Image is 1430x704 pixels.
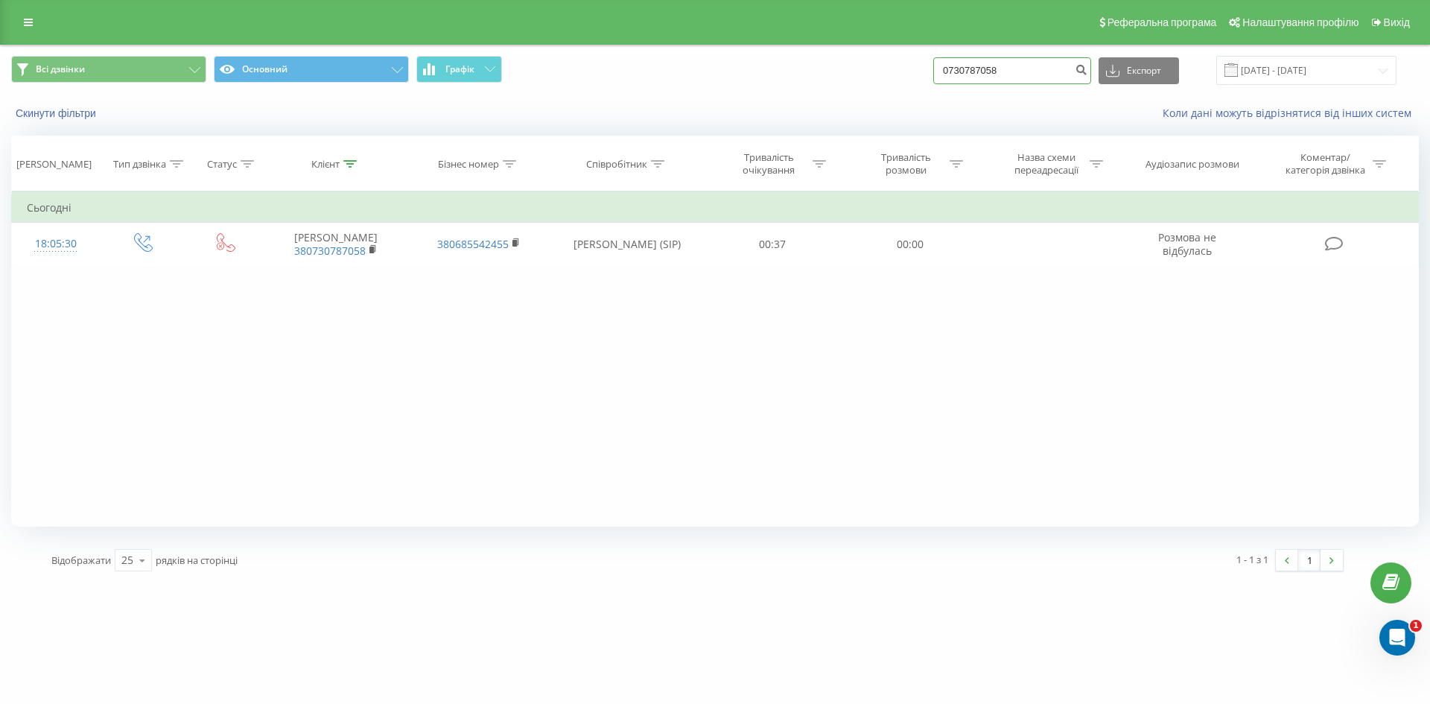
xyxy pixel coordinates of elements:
[416,56,502,83] button: Графік
[1242,16,1358,28] span: Налаштування профілю
[156,554,238,567] span: рядків на сторінці
[550,223,704,266] td: [PERSON_NAME] (SIP)
[27,229,85,259] div: 18:05:30
[11,107,104,120] button: Скинути фільтри
[1298,550,1321,571] a: 1
[586,158,647,171] div: Співробітник
[1163,106,1419,120] a: Коли дані можуть відрізнятися вiд інших систем
[1145,158,1239,171] div: Аудіозапис розмови
[113,158,166,171] div: Тип дзвінка
[294,244,366,258] a: 380730787058
[207,158,237,171] div: Статус
[1108,16,1217,28] span: Реферальна програма
[841,223,978,266] td: 00:00
[437,237,509,251] a: 380685542455
[704,223,841,266] td: 00:37
[36,63,85,75] span: Всі дзвінки
[1379,620,1415,656] iframe: Intercom live chat
[12,193,1419,223] td: Сьогодні
[214,56,409,83] button: Основний
[1410,620,1422,632] span: 1
[445,64,474,74] span: Графік
[1099,57,1179,84] button: Експорт
[438,158,499,171] div: Бізнес номер
[1384,16,1410,28] span: Вихід
[1158,230,1216,258] span: Розмова не відбулась
[1006,151,1086,177] div: Назва схеми переадресації
[311,158,340,171] div: Клієнт
[11,56,206,83] button: Всі дзвінки
[1236,552,1268,567] div: 1 - 1 з 1
[121,553,133,568] div: 25
[264,223,407,266] td: [PERSON_NAME]
[866,151,946,177] div: Тривалість розмови
[933,57,1091,84] input: Пошук за номером
[1282,151,1369,177] div: Коментар/категорія дзвінка
[16,158,92,171] div: [PERSON_NAME]
[729,151,809,177] div: Тривалість очікування
[51,554,111,567] span: Відображати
